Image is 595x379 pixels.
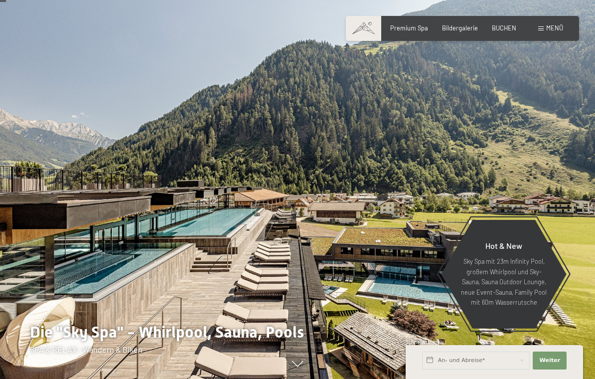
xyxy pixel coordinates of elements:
a: Hot & New Sky Spa mit 23m Infinity Pool, großem Whirlpool und Sky-Sauna, Sauna Outdoor Lounge, ne... [441,219,567,329]
button: Weiter [533,352,567,370]
a: Bildergalerie [442,24,478,32]
span: Schnellanfrage [406,339,440,345]
span: Hot & New [485,241,522,250]
p: Sky Spa mit 23m Infinity Pool, großem Whirlpool und Sky-Sauna, Sauna Outdoor Lounge, neue Event-S... [460,256,547,307]
a: Premium Spa [390,24,428,32]
span: Weiter [539,357,560,365]
a: BUCHEN [492,24,516,32]
span: Menü [546,24,563,32]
